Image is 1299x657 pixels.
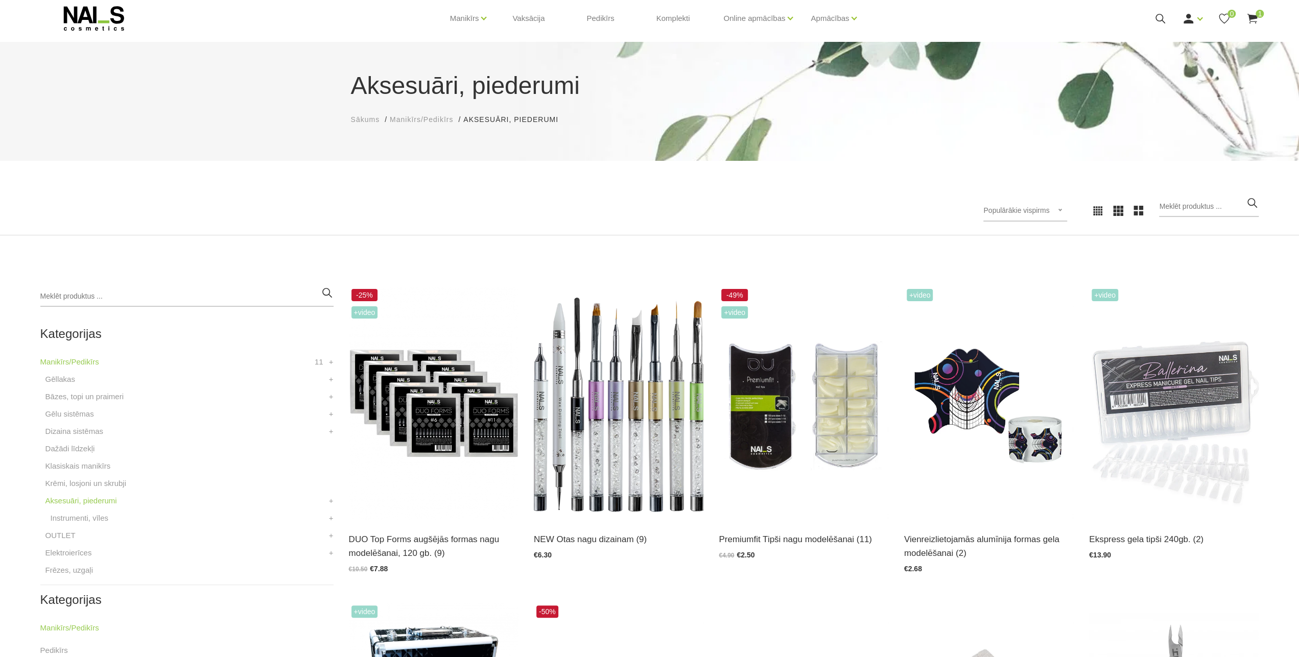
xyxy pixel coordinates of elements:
[329,391,334,403] a: +
[349,566,368,573] span: €10.50
[45,529,76,542] a: OUTLET
[329,373,334,385] a: +
[719,286,888,520] img: Plānas, elastīgas formas. To īpašā forma sniedz iespēju modelēt nagus ar paralēlām sānu malām, kā...
[737,551,754,559] span: €2.50
[351,115,380,124] span: Sākums
[904,565,922,573] span: €2.68
[329,495,334,507] a: +
[1159,197,1259,217] input: Meklēt produktus ...
[45,373,75,385] a: Gēllakas
[40,593,334,606] h2: Kategorijas
[536,605,558,618] span: -50%
[45,564,93,576] a: Frēzes, uzgaļi
[351,114,380,125] a: Sākums
[1246,12,1259,25] a: 1
[45,408,94,420] a: Gēlu sistēmas
[719,552,734,559] span: €4.90
[329,512,334,524] a: +
[1227,10,1236,18] span: 0
[983,206,1049,214] span: Populārākie vispirms
[45,477,126,490] a: Krēmi, losjoni un skrubji
[721,306,748,319] span: +Video
[45,547,92,559] a: Elektroierīces
[1089,551,1111,559] span: €13.90
[40,622,99,634] a: Manikīrs/Pedikīrs
[351,67,949,104] h1: Aksesuāri, piederumi
[40,644,68,656] a: Pedikīrs
[45,460,111,472] a: Klasiskais manikīrs
[45,443,95,455] a: Dažādi līdzekļi
[315,356,323,368] span: 11
[349,532,518,560] a: DUO Top Forms augšējās formas nagu modelēšanai, 120 gb. (9)
[40,327,334,340] h2: Kategorijas
[40,286,334,307] input: Meklēt produktus ...
[534,532,703,546] a: NEW Otas nagu dizainam (9)
[45,425,103,437] a: Dizaina sistēmas
[719,532,888,546] a: Premiumfit Tipši nagu modelēšanai (11)
[45,391,124,403] a: Bāzes, topi un praimeri
[349,286,518,520] img: #1 • Mazs(S) sāna arkas izliekums, normāls/vidējs C izliekums, garā forma • Piemērota standarta n...
[390,115,453,124] span: Manikīrs/Pedikīrs
[907,289,933,301] span: +Video
[351,306,378,319] span: +Video
[904,532,1074,560] a: Vienreizlietojamās alumīnija formas gela modelēšanai (2)
[45,495,117,507] a: Aksesuāri, piederumi
[370,565,388,573] span: €7.88
[51,512,108,524] a: Instrumenti, vīles
[329,529,334,542] a: +
[329,356,334,368] a: +
[534,286,703,520] img: Dažāda veida dizaina otas:- Art Magnetics tools- Spatula Tool- Fork Brush #6- Art U Slant- Oval #...
[329,425,334,437] a: +
[1256,10,1264,18] span: 1
[1089,532,1259,546] a: Ekspress gela tipši 240gb. (2)
[534,551,552,559] span: €6.30
[904,286,1074,520] img: Īpaši noturīgas modelēšanas formas, kas maksimāli atvieglo meistara darbu. Izcili cietas, maksimā...
[463,114,569,125] li: Aksesuāri, piederumi
[329,547,334,559] a: +
[1089,286,1259,520] img: Ekpress gela tipši pieaudzēšanai 240 gab.Gela nagu pieaudzēšana vēl nekad nav bijusi tik vienkārš...
[721,289,748,301] span: -49%
[1092,289,1118,301] span: +Video
[351,289,378,301] span: -25%
[390,114,453,125] a: Manikīrs/Pedikīrs
[329,408,334,420] a: +
[1218,12,1231,25] a: 0
[351,605,378,618] span: +Video
[40,356,99,368] a: Manikīrs/Pedikīrs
